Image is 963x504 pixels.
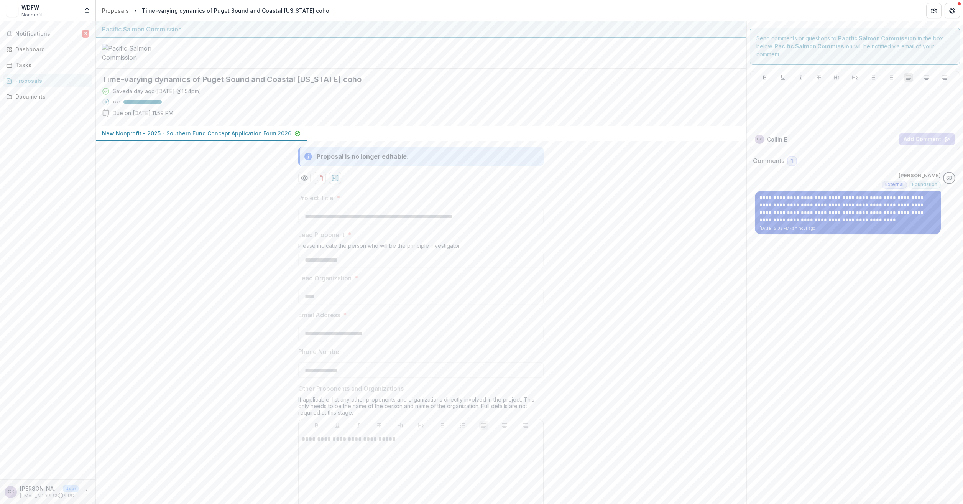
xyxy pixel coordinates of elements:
p: Lead Proponent [298,230,345,239]
button: download-proposal [314,172,326,184]
button: Add Comment [899,133,955,145]
span: Notifications [15,31,82,37]
p: 100 % [113,99,120,105]
div: Proposal is no longer editable. [317,152,409,161]
strong: Pacific Salmon Commission [838,35,916,41]
button: Strike [814,73,823,82]
img: Pacific Salmon Commission [102,44,179,62]
div: Saved a day ago ( [DATE] @ 1:54pm ) [113,87,201,95]
button: Partners [926,3,942,18]
p: Phone Number [298,347,342,356]
div: If applicable, list any other proponents and organizations directly involved in the project. This... [298,396,544,419]
p: Other Proponents and Organizations [298,384,404,393]
button: Align Center [922,73,931,82]
span: 1 [791,158,793,165]
button: Underline [778,73,787,82]
span: Foundation [912,182,937,187]
div: Please indicate the person who will be the principle investigator. [298,242,544,252]
a: Proposals [3,74,92,87]
strong: Pacific Salmon Commission [774,43,853,49]
p: Lead Organization [298,273,352,283]
h2: Time-varying dynamics of Puget Sound and Coastal [US_STATE] coho [102,75,728,84]
div: Send comments or questions to in the box below. will be notified via email of your comment. [750,28,960,65]
a: Tasks [3,59,92,71]
div: WDFW [21,3,43,12]
p: New Nonprofit - 2025 - Southern Fund Concept Application Form 2026 [102,129,291,137]
button: Strike [375,421,384,430]
button: More [82,488,91,497]
nav: breadcrumb [99,5,332,16]
button: Underline [333,421,342,430]
p: [EMAIL_ADDRESS][PERSON_NAME][DOMAIN_NAME] [20,492,79,499]
button: Align Center [500,421,509,430]
button: Align Right [521,421,530,430]
button: Heading 1 [832,73,841,82]
p: Email Address [298,310,340,320]
span: 3 [82,30,89,38]
p: User [63,485,79,492]
button: Heading 2 [850,73,859,82]
a: Documents [3,90,92,103]
p: Collin E [767,135,787,143]
span: External [885,182,904,187]
button: Bold [312,421,321,430]
button: Ordered List [458,421,467,430]
img: WDFW [6,5,18,17]
button: Ordered List [886,73,896,82]
p: [PERSON_NAME] [899,172,941,180]
div: Time-varying dynamics of Puget Sound and Coastal [US_STATE] coho [142,7,329,15]
button: Heading 2 [416,421,426,430]
button: Get Help [945,3,960,18]
div: Sascha Bendt [946,176,952,181]
button: Preview a32546ab-9644-411c-96d5-2b05e561a8a9-0.pdf [298,172,311,184]
button: Heading 1 [396,421,405,430]
button: download-proposal [329,172,341,184]
div: Collin Edwards <collin.edwards@dfw.wa.gov> [8,489,14,494]
button: Bold [760,73,769,82]
div: Proposals [102,7,129,15]
button: Open entity switcher [82,3,92,18]
button: Notifications3 [3,28,92,40]
button: Italicize [796,73,805,82]
p: Due on [DATE] 11:59 PM [113,109,173,117]
div: Tasks [15,61,86,69]
div: Collin Edwards <collin.edwards@dfw.wa.gov> [757,137,762,141]
div: Pacific Salmon Commission [102,25,740,34]
button: Align Right [940,73,949,82]
div: Dashboard [15,45,86,53]
h2: Comments [753,157,784,165]
button: Align Left [479,421,488,430]
a: Proposals [99,5,132,16]
button: Align Left [904,73,913,82]
p: [PERSON_NAME] <[PERSON_NAME][EMAIL_ADDRESS][PERSON_NAME][DOMAIN_NAME]> [20,484,60,492]
button: Bullet List [437,421,447,430]
button: Italicize [354,421,363,430]
span: Nonprofit [21,12,43,18]
a: Dashboard [3,43,92,56]
button: Bullet List [868,73,878,82]
p: [DATE] 5:03 PM • an hour ago [759,226,936,231]
p: Project Title [298,193,334,203]
div: Proposals [15,77,86,85]
div: Documents [15,92,86,100]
